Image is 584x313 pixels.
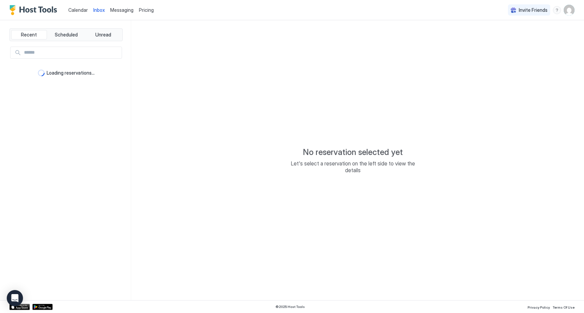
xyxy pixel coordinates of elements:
[93,7,105,13] span: Inbox
[21,47,122,58] input: Input Field
[32,304,53,310] a: Google Play Store
[139,7,154,13] span: Pricing
[9,28,123,41] div: tab-group
[528,303,550,310] a: Privacy Policy
[519,7,547,13] span: Invite Friends
[553,303,575,310] a: Terms Of Use
[303,147,403,157] span: No reservation selected yet
[68,7,88,13] span: Calendar
[564,5,575,16] div: User profile
[275,305,305,309] span: © 2025 Host Tools
[47,70,95,76] span: Loading reservations...
[38,70,45,76] div: loading
[528,305,550,309] span: Privacy Policy
[110,7,133,13] span: Messaging
[68,6,88,14] a: Calendar
[9,5,60,15] a: Host Tools Logo
[85,30,121,40] button: Unread
[11,30,47,40] button: Recent
[553,6,561,14] div: menu
[48,30,84,40] button: Scheduled
[110,6,133,14] a: Messaging
[95,32,111,38] span: Unread
[21,32,37,38] span: Recent
[7,290,23,306] div: Open Intercom Messenger
[553,305,575,309] span: Terms Of Use
[285,160,420,174] span: Let's select a reservation on the left side to view the details
[55,32,78,38] span: Scheduled
[9,304,30,310] a: App Store
[93,6,105,14] a: Inbox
